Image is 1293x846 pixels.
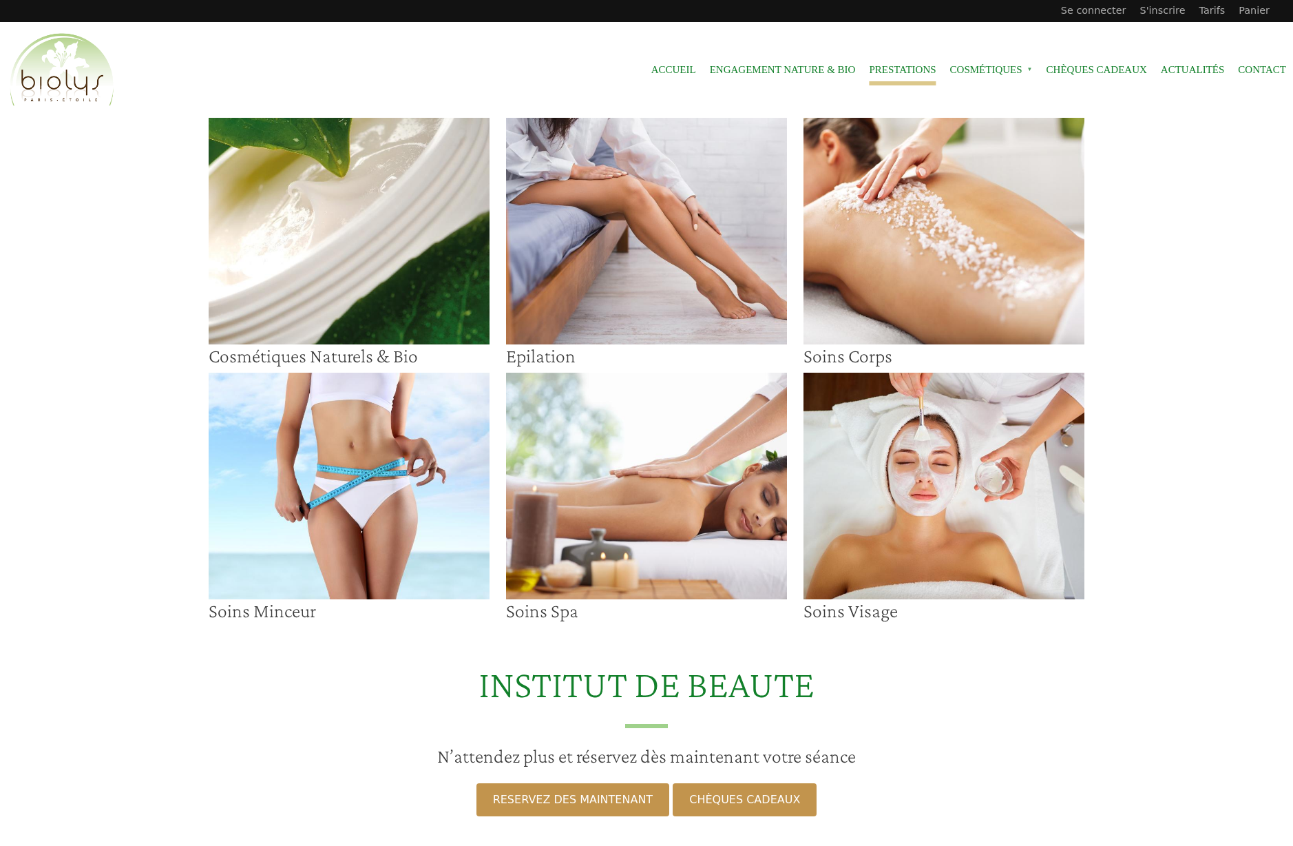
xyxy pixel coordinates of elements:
h3: N’attendez plus et réservez dès maintenant votre séance [8,745,1285,768]
h3: Cosmétiques Naturels & Bio [209,344,490,368]
h3: Soins Minceur [209,599,490,623]
img: Soins Corps [803,118,1084,344]
a: RESERVEZ DES MAINTENANT [476,783,669,816]
img: Soins Minceur [209,373,490,599]
h3: Soins Spa [506,599,787,623]
a: Chèques cadeaux [1047,54,1147,85]
h3: Soins Corps [803,344,1084,368]
span: » [1027,67,1033,72]
a: Actualités [1161,54,1225,85]
a: Engagement Nature & Bio [710,54,856,85]
a: CHÈQUES CADEAUX [673,783,817,816]
img: Cosmétiques Naturels & Bio [209,118,490,344]
a: Prestations [869,54,936,85]
a: Contact [1238,54,1286,85]
img: Epilation [506,118,787,344]
h3: Epilation [506,344,787,368]
img: soins spa institut biolys paris [506,373,787,599]
a: Accueil [651,54,696,85]
h2: INSTITUT DE BEAUTE [8,661,1285,728]
img: Soins visage institut biolys paris [803,373,1084,599]
h3: Soins Visage [803,599,1084,623]
span: Cosmétiques [950,54,1033,85]
img: Accueil [7,31,117,110]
